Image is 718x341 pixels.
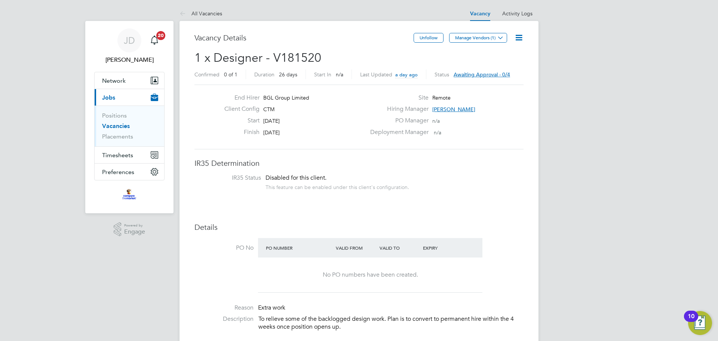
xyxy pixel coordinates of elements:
[94,28,165,64] a: JD[PERSON_NAME]
[224,71,237,78] span: 0 of 1
[266,182,409,191] div: This feature can be enabled under this client's configuration.
[218,105,260,113] label: Client Config
[279,71,297,78] span: 26 days
[147,28,162,52] a: 20
[378,241,421,255] div: Valid To
[122,188,136,200] img: bglgroup-logo-retina.png
[366,105,429,113] label: Hiring Manager
[95,147,164,163] button: Timesheets
[432,94,451,101] span: Remote
[395,71,418,78] span: a day ago
[218,117,260,125] label: Start
[336,71,343,78] span: n/a
[194,244,254,252] label: PO No
[263,118,280,124] span: [DATE]
[194,158,524,168] h3: IR35 Determination
[366,94,429,102] label: Site
[179,10,222,17] a: All Vacancies
[688,311,712,335] button: Open Resource Center, 10 new notifications
[94,55,165,64] span: Jodie Dobson
[263,129,280,136] span: [DATE]
[366,117,429,125] label: PO Manager
[85,21,174,213] nav: Main navigation
[435,71,449,78] label: Status
[263,94,309,101] span: BGL Group Limited
[102,133,133,140] a: Placements
[102,122,130,130] a: Vacancies
[102,94,115,101] span: Jobs
[454,71,510,78] span: Awaiting approval - 0/4
[432,106,475,113] span: [PERSON_NAME]
[414,33,444,43] button: Unfollow
[194,51,321,65] span: 1 x Designer - V181520
[258,315,524,331] p: To relieve some of the backlogged design work. Plan is to convert to permanent hire within the 4 ...
[502,10,533,17] a: Activity Logs
[194,71,220,78] label: Confirmed
[432,118,440,124] span: n/a
[124,36,135,45] span: JD
[258,304,285,311] span: Extra work
[102,152,133,159] span: Timesheets
[366,128,429,136] label: Deployment Manager
[124,229,145,235] span: Engage
[95,72,164,89] button: Network
[334,241,378,255] div: Valid From
[202,174,261,182] label: IR35 Status
[264,241,334,255] div: PO Number
[470,10,490,17] a: Vacancy
[156,31,165,40] span: 20
[194,222,524,232] h3: Details
[254,71,274,78] label: Duration
[95,106,164,146] div: Jobs
[218,94,260,102] label: End Hirer
[434,129,441,136] span: n/a
[102,168,134,176] span: Preferences
[124,222,145,229] span: Powered by
[94,188,165,200] a: Go to home page
[263,106,274,113] span: CTM
[449,33,507,43] button: Manage Vendors (1)
[266,271,475,279] div: No PO numbers have been created.
[95,164,164,180] button: Preferences
[266,174,326,182] span: Disabled for this client.
[360,71,392,78] label: Last Updated
[114,222,145,237] a: Powered byEngage
[102,77,126,84] span: Network
[194,315,254,323] label: Description
[688,316,694,326] div: 10
[194,304,254,312] label: Reason
[102,112,127,119] a: Positions
[218,128,260,136] label: Finish
[421,241,465,255] div: Expiry
[194,33,414,43] h3: Vacancy Details
[314,71,331,78] label: Start In
[95,89,164,106] button: Jobs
